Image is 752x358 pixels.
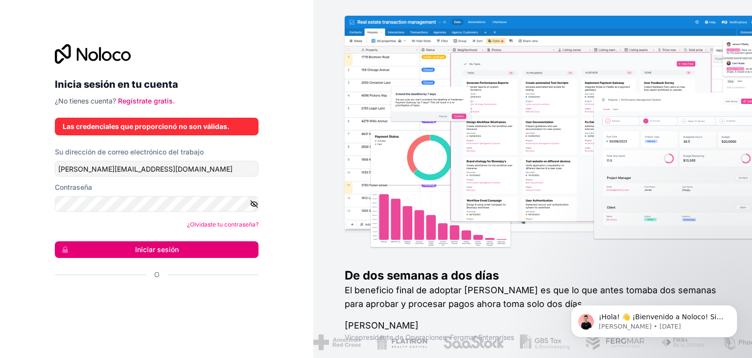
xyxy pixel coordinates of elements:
[50,290,256,312] iframe: Botón Iniciar sesión con Google
[187,221,258,228] a: ¿Olvidaste tu contraseña?
[154,270,160,279] font: O
[556,284,752,353] iframe: Mensaje de notificaciones del intercomunicador
[118,97,175,105] a: Regístrate gratis.
[55,148,204,156] font: Su dirección de correo electrónico del trabajo
[55,196,258,212] input: Contraseña
[345,268,499,282] font: De dos semanas a dos días
[55,183,92,191] font: Contraseña
[345,285,716,309] font: El beneficio final de adoptar [PERSON_NAME] es que lo que antes tomaba dos semanas para aprobar y...
[55,97,116,105] font: ¿No tienes cuenta?
[55,78,178,90] font: Inicia sesión en tu cuenta
[298,334,345,350] img: /activos/cruz-roja-americana-BAupjrZR.png
[135,245,179,254] font: Iniciar sesión
[55,241,258,258] button: Iniciar sesión
[450,333,514,341] font: Fergmar Enterprises
[345,320,419,331] font: [PERSON_NAME]
[446,333,448,341] font: ,
[55,161,258,177] input: Dirección de correo electrónico
[345,333,446,341] font: Vicepresidente de Operaciones
[63,122,230,130] font: Las credenciales que proporcionó no son válidas.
